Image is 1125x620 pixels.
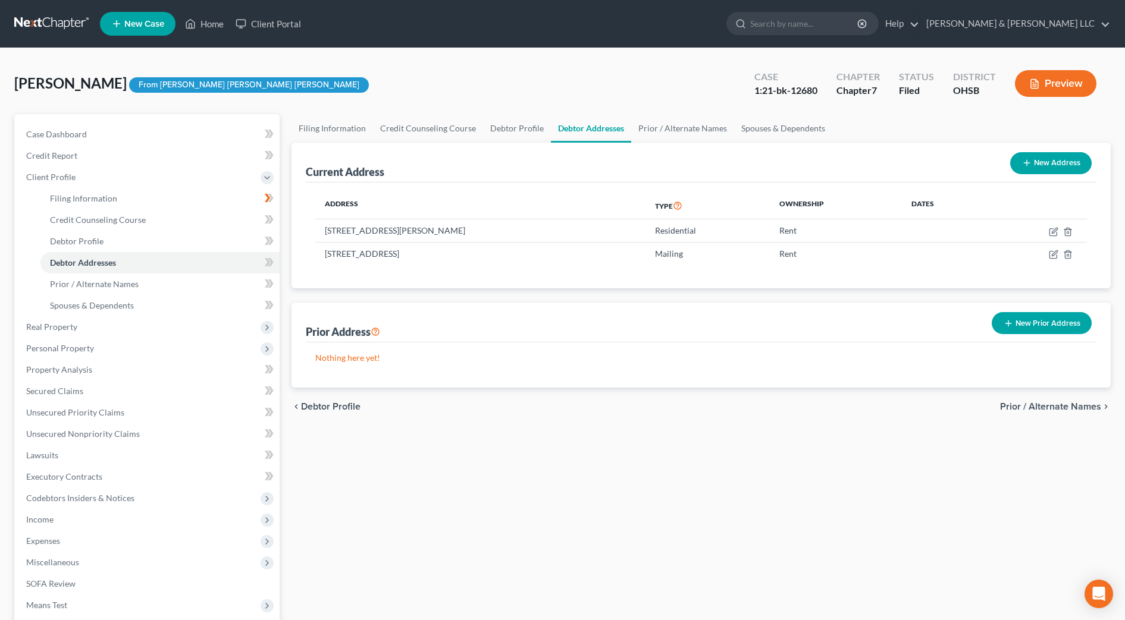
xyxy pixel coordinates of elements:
[899,70,934,84] div: Status
[17,423,280,445] a: Unsecured Nonpriority Claims
[306,165,384,179] div: Current Address
[40,231,280,252] a: Debtor Profile
[17,145,280,166] a: Credit Report
[17,359,280,380] a: Property Analysis
[1010,152,1092,174] button: New Address
[899,84,934,97] div: Filed
[953,84,996,97] div: OHSB
[1000,402,1101,411] span: Prior / Alternate Names
[40,252,280,273] a: Debtor Addresses
[17,124,280,145] a: Case Dashboard
[17,573,280,594] a: SOFA Review
[26,172,76,182] span: Client Profile
[26,450,58,460] span: Lawsuits
[17,445,280,466] a: Lawsuits
[836,70,880,84] div: Chapter
[26,514,54,524] span: Income
[50,193,117,203] span: Filing Information
[129,77,369,93] div: From [PERSON_NAME] [PERSON_NAME] [PERSON_NAME]
[754,84,817,97] div: 1:21-bk-12680
[26,600,67,610] span: Means Test
[40,188,280,209] a: Filing Information
[26,129,87,139] span: Case Dashboard
[315,192,645,219] th: Address
[770,219,902,242] td: Rent
[292,402,361,411] button: chevron_left Debtor Profile
[315,352,1087,364] p: Nothing here yet!
[992,312,1092,334] button: New Prior Address
[26,343,94,353] span: Personal Property
[26,578,76,588] span: SOFA Review
[17,466,280,487] a: Executory Contracts
[920,13,1110,34] a: [PERSON_NAME] & [PERSON_NAME] LLC
[26,471,102,481] span: Executory Contracts
[14,74,127,92] span: [PERSON_NAME]
[40,273,280,295] a: Prior / Alternate Names
[292,114,373,143] a: Filing Information
[315,242,645,265] td: [STREET_ADDRESS]
[631,114,734,143] a: Prior / Alternate Names
[754,70,817,84] div: Case
[902,192,988,219] th: Dates
[26,429,140,439] span: Unsecured Nonpriority Claims
[26,407,124,417] span: Unsecured Priority Claims
[770,242,902,265] td: Rent
[50,236,104,246] span: Debtor Profile
[26,364,92,374] span: Property Analysis
[645,219,770,242] td: Residential
[50,257,116,267] span: Debtor Addresses
[26,536,60,546] span: Expenses
[40,209,280,231] a: Credit Counseling Course
[1000,402,1111,411] button: Prior / Alternate Names chevron_right
[483,114,551,143] a: Debtor Profile
[26,322,77,332] span: Real Property
[836,84,880,97] div: Chapter
[734,114,832,143] a: Spouses & Dependents
[750,12,859,34] input: Search by name...
[1085,580,1113,608] div: Open Intercom Messenger
[315,219,645,242] td: [STREET_ADDRESS][PERSON_NAME]
[872,84,877,96] span: 7
[645,192,770,219] th: Type
[40,295,280,316] a: Spouses & Dependents
[292,402,301,411] i: chevron_left
[1101,402,1111,411] i: chevron_right
[230,13,307,34] a: Client Portal
[26,386,83,396] span: Secured Claims
[124,20,164,29] span: New Case
[301,402,361,411] span: Debtor Profile
[50,215,146,225] span: Credit Counseling Course
[306,325,380,339] div: Prior Address
[50,279,139,289] span: Prior / Alternate Names
[953,70,996,84] div: District
[645,242,770,265] td: Mailing
[551,114,631,143] a: Debtor Addresses
[17,380,280,402] a: Secured Claims
[26,557,79,567] span: Miscellaneous
[179,13,230,34] a: Home
[26,150,77,160] span: Credit Report
[770,192,902,219] th: Ownership
[373,114,483,143] a: Credit Counseling Course
[879,13,919,34] a: Help
[50,300,134,310] span: Spouses & Dependents
[26,493,134,503] span: Codebtors Insiders & Notices
[1015,70,1096,97] button: Preview
[17,402,280,423] a: Unsecured Priority Claims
